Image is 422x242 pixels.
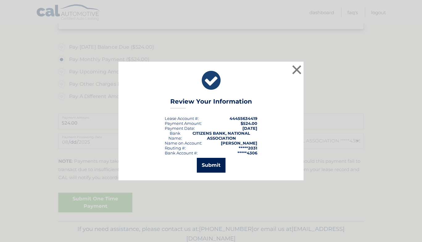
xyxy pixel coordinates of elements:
[192,131,250,141] strong: CITIZENS BANK, NATIONAL ASSOCIATION
[242,126,257,131] span: [DATE]
[165,131,185,141] div: Bank Name:
[241,121,257,126] span: $524.00
[165,121,202,126] div: Payment Amount:
[221,141,257,146] strong: [PERSON_NAME]
[165,126,195,131] div: :
[165,141,202,146] div: Name on Account:
[291,64,303,76] button: ×
[197,158,225,173] button: Submit
[230,116,257,121] strong: 44455634419
[165,116,199,121] div: Lease Account #:
[165,126,194,131] span: Payment Date
[170,98,252,109] h3: Review Your Information
[165,146,186,150] div: Routing #:
[165,150,198,155] div: Bank Account #:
